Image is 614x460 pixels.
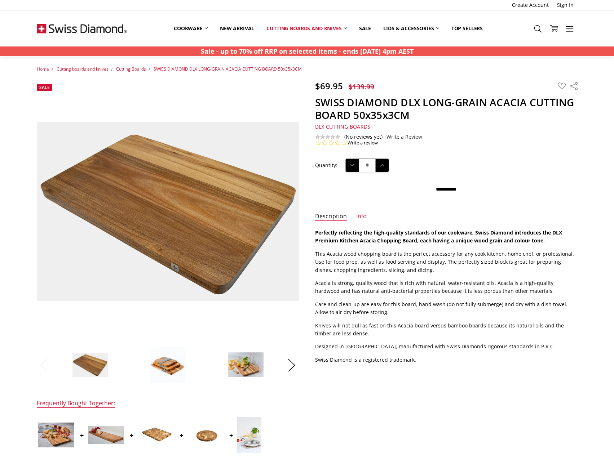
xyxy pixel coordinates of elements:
img: SWISS DIAMOND DLX LONG-GRAIN Acacia Serving Board 60x20x2.5cm [88,426,124,444]
img: SWISS DIAMOND DLX LONG-GRAIN ACACIA CUTTING BOARD 50x35x3CM [72,352,108,377]
img: SWISS DIAMOND DLX LONG-GRAIN ACACIA CUTTING BOARD 50x35x3CM [228,352,264,378]
a: Cookware [168,21,214,36]
p: Knives will not dull as fast on this Acacia board versus bamboo boards because its natural oils a... [315,322,578,338]
span: DLX Cutting Boards [315,123,371,130]
p: Care and clean-up are easy for this board, hand wash (do not fully submerge) and dry with a dish ... [315,300,578,317]
div: Frequently Bought Together: [37,399,115,408]
strong: Perfectly reflecting the high-quality standards of our cookware, Swiss Diamond introduces the DLX... [315,229,562,244]
img: SWISS DIAMOND DLX ROUND HERRINGBONE ACACIA CUTTING BOARD 38x3cm [187,423,224,447]
a: Home [37,66,49,72]
span: Sale [39,84,50,90]
img: SWISS DIAMOND DLX LONG-GRAIN ACACIA CUTTING BOARD 60x40x3CM [38,423,74,447]
a: New arrival [214,21,260,36]
img: SWISS DIAMOND DLX HERRINGBONE ACACIA CUTTING BOARD 50x38x3cm [138,423,174,447]
img: SWISS DIAMOND DLX LONG-GRAIN ACACIA CUTTING BOARD 50x35x3CM [150,347,186,383]
span: $69.95 [315,80,343,92]
h1: SWISS DIAMOND DLX LONG-GRAIN ACACIA CUTTING BOARD 50x35x3CM [315,96,578,121]
label: Quantity: [315,161,337,169]
p: Designed in [GEOGRAPHIC_DATA], manufactured with Swiss Diamonds rigorous standards in P.R.C. [315,343,578,350]
a: Cutting boards and knives [260,21,353,36]
button: Previous [37,354,51,376]
span: (No reviews yet) [344,134,383,140]
a: Write a review [348,140,378,146]
img: Free Shipping On Every Order [37,10,127,46]
a: Cutting boards and knives [57,66,109,72]
strong: Sale - up to 70% off RRP on selected items - ends [DATE] 4pm AEST [201,47,414,55]
a: SWISS DIAMOND DLX LONG-GRAIN ACACIA CUTTING BOARD 50x35x3CM [154,66,302,72]
p: Swiss Diamond is a registered trademark. [315,356,578,364]
a: Cutting Boards [116,66,146,72]
p: Acacia is strong, quality wood that is rich with natural, water-resistant oils. Acacia is a high-... [315,279,578,295]
span: $139.99 [349,82,374,91]
a: Lids & Accessories [377,21,445,36]
a: Top Sellers [445,21,489,36]
a: Write a Review [386,134,422,140]
a: Sale [353,21,377,36]
a: Description [315,213,347,221]
a: Info [356,213,367,221]
button: Next [284,354,299,376]
img: Swiss Diamond Premium Steel DLX 32x6.5cm Saute Pan with Lid [237,417,261,453]
p: This Acacia wood chopping board is the perfect accessory for any cook kitchen, home chef, or prof... [315,250,578,274]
